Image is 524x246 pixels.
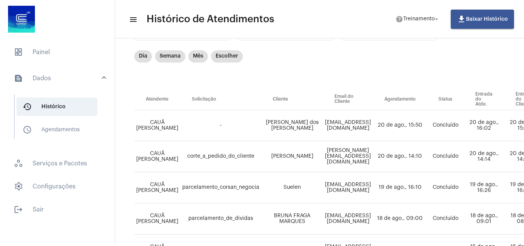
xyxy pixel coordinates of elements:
td: 20 de ago., 14:14 [464,141,504,172]
span: parcelamento_corsan_negocia [182,185,259,190]
td: Concluído [427,172,464,203]
span: Treinamento [403,17,435,22]
mat-icon: sidenav icon [23,102,32,111]
span: Sair [8,200,107,219]
button: Baixar Histórico [451,10,514,29]
td: BRUNA FRAGA MARQUES [261,203,323,234]
td: CAUÃ [PERSON_NAME] [134,172,180,203]
td: [PERSON_NAME] [261,141,323,172]
span: Agendamentos [16,121,97,139]
mat-icon: sidenav icon [129,15,137,24]
td: 19 de ago., 16:10 [373,172,427,203]
mat-panel-title: Dados [14,74,102,83]
span: Painel [8,43,107,61]
div: sidenav iconDados [5,91,115,150]
span: sidenav icon [14,48,23,57]
td: Concluído [427,110,464,141]
td: [EMAIL_ADDRESS][DOMAIN_NAME] [323,110,373,141]
th: Entrada do Atde. [464,89,504,110]
mat-icon: sidenav icon [14,205,23,214]
button: Treinamento [391,12,445,27]
td: [EMAIL_ADDRESS][DOMAIN_NAME] [323,203,373,234]
mat-chip: Mês [188,50,208,63]
th: Cliente [261,89,323,110]
mat-icon: sidenav icon [23,125,32,134]
span: Histórico [16,97,97,116]
td: CAUÃ [PERSON_NAME] [134,141,180,172]
mat-chip: Escolher [211,50,243,63]
th: Atendente [134,89,180,110]
td: 20 de ago., 16:02 [464,110,504,141]
mat-expansion-panel-header: sidenav iconDados [5,66,115,91]
mat-chip: Semana [155,50,185,63]
span: Configurações [8,177,107,196]
mat-icon: arrow_drop_down [433,16,440,23]
td: [PERSON_NAME] dos [PERSON_NAME] [261,110,323,141]
span: sidenav icon [14,182,23,191]
td: 20 de ago., 14:10 [373,141,427,172]
th: Email do Cliente [323,89,373,110]
span: - [220,122,222,128]
span: Histórico de Atendimentos [147,13,274,25]
img: d4669ae0-8c07-2337-4f67-34b0df7f5ae4.jpeg [6,4,37,35]
td: 18 de ago., 09:00 [373,203,427,234]
span: Baixar Histórico [457,17,508,22]
td: CAUÃ [PERSON_NAME] [134,110,180,141]
mat-icon: help [395,15,403,23]
th: Status [427,89,464,110]
mat-chip: Dia [134,50,152,63]
th: Solicitação [180,89,261,110]
td: CAUÃ [PERSON_NAME] [134,203,180,234]
mat-icon: sidenav icon [14,74,23,83]
span: corte_a_pedido_do_cliente [187,154,254,159]
td: 19 de ago., 16:26 [464,172,504,203]
th: Agendamento [373,89,427,110]
td: Concluído [427,203,464,234]
td: 20 de ago., 15:50 [373,110,427,141]
span: parcelamento_de_dividas [188,216,253,221]
td: Suelen [261,172,323,203]
td: Concluído [427,141,464,172]
mat-icon: file_download [457,15,466,24]
td: 18 de ago., 09:01 [464,203,504,234]
span: sidenav icon [14,159,23,168]
span: Serviços e Pacotes [8,154,107,173]
td: [EMAIL_ADDRESS][DOMAIN_NAME] [323,172,373,203]
td: [PERSON_NAME][EMAIL_ADDRESS][DOMAIN_NAME] [323,141,373,172]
